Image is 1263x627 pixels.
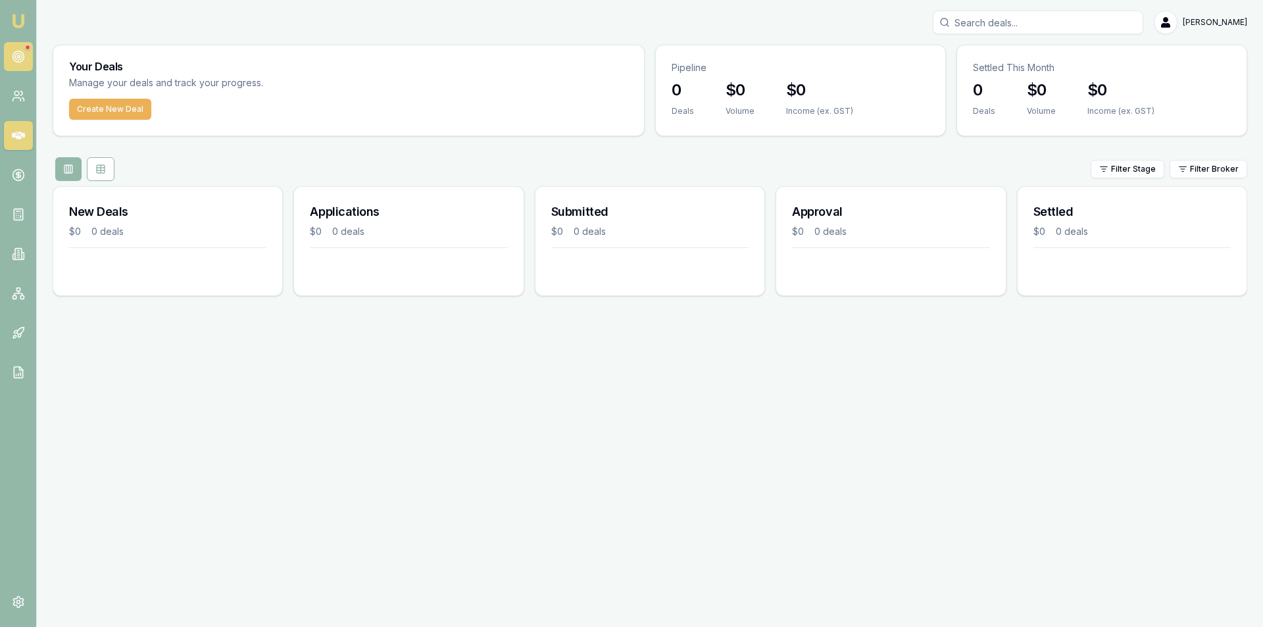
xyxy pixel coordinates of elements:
p: Settled This Month [973,61,1231,74]
h3: New Deals [69,203,266,221]
div: Volume [726,106,755,116]
h3: 0 [973,80,995,101]
div: 0 deals [1056,225,1088,238]
h3: $0 [1087,80,1154,101]
div: Income (ex. GST) [1087,106,1154,116]
h3: Submitted [551,203,749,221]
p: Pipeline [672,61,929,74]
div: Deals [973,106,995,116]
div: 0 deals [574,225,606,238]
div: $0 [792,225,804,238]
div: 0 deals [814,225,847,238]
h3: Applications [310,203,507,221]
div: 0 deals [91,225,124,238]
span: Filter Broker [1190,164,1239,174]
div: Volume [1027,106,1056,116]
div: $0 [310,225,322,238]
p: Manage your deals and track your progress. [69,76,406,91]
div: Income (ex. GST) [786,106,853,116]
h3: $0 [726,80,755,101]
button: Filter Stage [1091,160,1164,178]
h3: $0 [1027,80,1056,101]
h3: 0 [672,80,694,101]
div: Deals [672,106,694,116]
button: Filter Broker [1170,160,1247,178]
div: $0 [1033,225,1045,238]
button: Create New Deal [69,99,151,120]
div: $0 [551,225,563,238]
img: emu-icon-u.png [11,13,26,29]
span: [PERSON_NAME] [1183,17,1247,28]
div: 0 deals [332,225,364,238]
h3: Your Deals [69,61,628,72]
h3: Settled [1033,203,1231,221]
h3: Approval [792,203,989,221]
div: $0 [69,225,81,238]
input: Search deals [933,11,1143,34]
span: Filter Stage [1111,164,1156,174]
h3: $0 [786,80,853,101]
